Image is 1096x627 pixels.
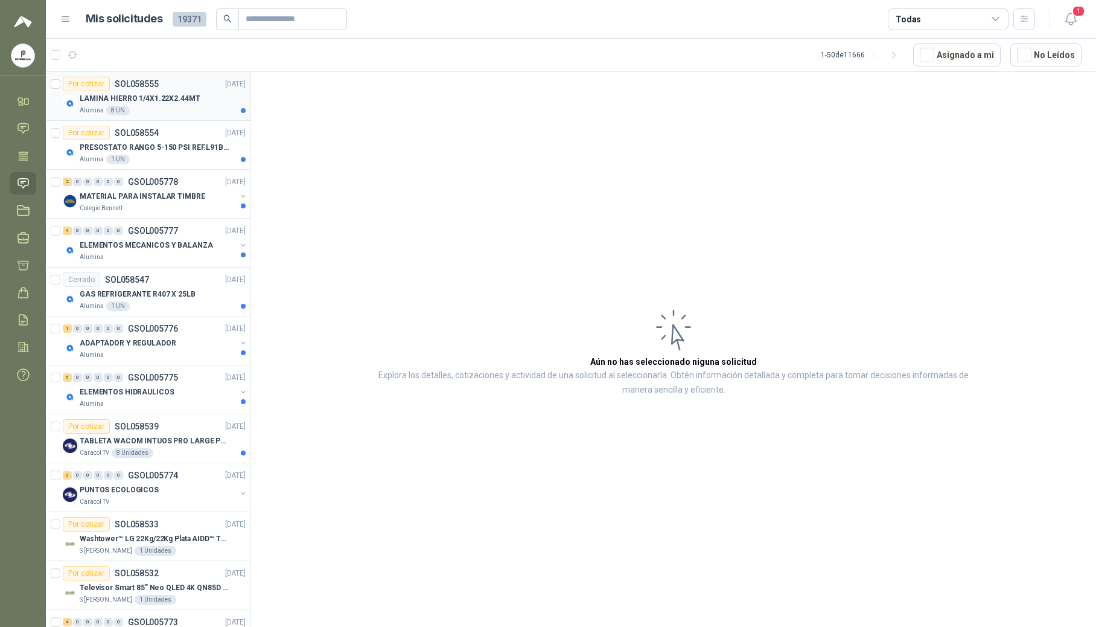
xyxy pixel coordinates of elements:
div: 1 Unidades [135,546,176,556]
img: Company Logo [63,390,77,404]
button: 1 [1060,8,1082,30]
p: Caracol TV [80,448,109,458]
p: [DATE] [225,323,246,335]
span: search [223,14,232,23]
a: 2 0 0 0 0 0 GSOL005778[DATE] Company LogoMATERIAL PARA INSTALAR TIMBREColegio Bennett [63,175,248,213]
a: Por cotizarSOL058554[DATE] Company LogoPRESOSTATO RANGO 5-150 PSI REF.L91B-1050Alumina1 UN [46,121,250,170]
div: 0 [104,324,113,333]
div: 0 [83,618,92,626]
p: Colegio Bennett [80,204,123,213]
p: Explora los detalles, cotizaciones y actividad de una solicitud al seleccionarla. Obtén informaci... [372,368,975,397]
p: Alumina [80,252,104,262]
p: Alumina [80,155,104,164]
img: Company Logo [63,243,77,257]
p: SOL058554 [115,129,159,137]
p: GAS REFRIGERANTE R407 X 25LB [80,289,196,300]
a: Por cotizarSOL058533[DATE] Company LogoWashtower™ LG 22Kg/22Kg Plata AIDD™ ThinQ™ Steam™ WK22VS6P... [46,512,250,561]
p: GSOL005778 [128,178,178,186]
div: 4 [63,618,72,626]
div: 8 UN [106,106,130,115]
div: 0 [114,178,123,186]
div: 1 UN [106,301,130,311]
a: 1 0 0 0 0 0 GSOL005776[DATE] Company LogoADAPTADOR Y REGULADORAlumina [63,321,248,360]
div: 3 [63,471,72,480]
p: LAMINA HIERRO 1/4X1.22X2.44MT [80,93,200,104]
p: GSOL005773 [128,618,178,626]
p: Alumina [80,301,104,311]
p: Washtower™ LG 22Kg/22Kg Plata AIDD™ ThinQ™ Steam™ WK22VS6P [80,533,230,545]
div: 0 [104,471,113,480]
p: [DATE] [225,225,246,237]
p: TABLETA WACOM INTUOS PRO LARGE PTK870K0A [80,436,230,447]
a: 5 0 0 0 0 0 GSOL005775[DATE] Company LogoELEMENTOS HIDRAULICOSAlumina [63,370,248,409]
p: ELEMENTOS HIDRAULICOS [80,387,174,398]
img: Company Logo [11,44,34,67]
p: MATERIAL PARA INSTALAR TIMBRE [80,191,205,202]
div: 0 [94,618,103,626]
button: No Leídos [1010,43,1082,66]
img: Company Logo [63,439,77,453]
div: 0 [73,471,82,480]
p: Caracol TV [80,497,109,507]
p: Alumina [80,106,104,115]
p: S [PERSON_NAME] [80,595,132,605]
img: Logo peakr [14,14,32,29]
p: [DATE] [225,470,246,481]
div: 1 [63,324,72,333]
div: Todas [896,13,921,26]
div: Por cotizar [63,566,110,580]
div: 0 [73,324,82,333]
div: 0 [114,618,123,626]
div: Por cotizar [63,419,110,434]
div: 0 [83,471,92,480]
img: Company Logo [63,536,77,551]
div: 0 [94,373,103,382]
a: Por cotizarSOL058555[DATE] Company LogoLAMINA HIERRO 1/4X1.22X2.44MTAlumina8 UN [46,72,250,121]
p: S [PERSON_NAME] [80,546,132,556]
a: 3 0 0 0 0 0 GSOL005774[DATE] Company LogoPUNTOS ECOLOGICOSCaracol TV [63,468,248,507]
div: 4 [63,227,72,235]
div: 0 [83,178,92,186]
p: ELEMENTOS MECANICOS Y BALANZA [80,240,213,251]
p: [DATE] [225,79,246,90]
p: [DATE] [225,274,246,286]
p: ADAPTADOR Y REGULADOR [80,338,176,349]
span: 19371 [173,12,206,27]
img: Company Logo [63,96,77,111]
a: Por cotizarSOL058532[DATE] Company LogoTelevisor Smart 85” Neo QLED 4K QN85D (QN85QN85DBKXZL)S [P... [46,561,250,610]
img: Company Logo [63,487,77,502]
p: GSOL005774 [128,471,178,480]
a: 4 0 0 0 0 0 GSOL005777[DATE] Company LogoELEMENTOS MECANICOS Y BALANZAAlumina [63,223,248,262]
img: Company Logo [63,145,77,159]
div: 0 [83,373,92,382]
img: Company Logo [63,341,77,355]
p: [DATE] [225,127,246,139]
p: SOL058555 [115,80,159,88]
div: 5 [63,373,72,382]
span: 1 [1072,5,1085,17]
div: 0 [114,471,123,480]
button: Asignado a mi [913,43,1001,66]
div: 1 Unidades [135,595,176,605]
div: 0 [104,373,113,382]
div: 0 [114,227,123,235]
div: 0 [94,227,103,235]
div: 2 [63,178,72,186]
div: 0 [114,324,123,333]
h3: Aún no has seleccionado niguna solicitud [590,355,757,368]
p: PRESOSTATO RANGO 5-150 PSI REF.L91B-1050 [80,142,230,153]
p: GSOL005776 [128,324,178,333]
div: 0 [104,227,113,235]
div: 0 [104,618,113,626]
p: GSOL005775 [128,373,178,382]
div: 0 [104,178,113,186]
div: 8 Unidades [112,448,153,458]
a: Por cotizarSOL058539[DATE] Company LogoTABLETA WACOM INTUOS PRO LARGE PTK870K0ACaracol TV8 Unidades [46,414,250,463]
div: 0 [73,227,82,235]
img: Company Logo [63,194,77,208]
div: 0 [94,471,103,480]
p: SOL058539 [115,422,159,431]
div: 0 [73,373,82,382]
div: 1 - 50 de 11666 [821,45,903,65]
div: 0 [94,178,103,186]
